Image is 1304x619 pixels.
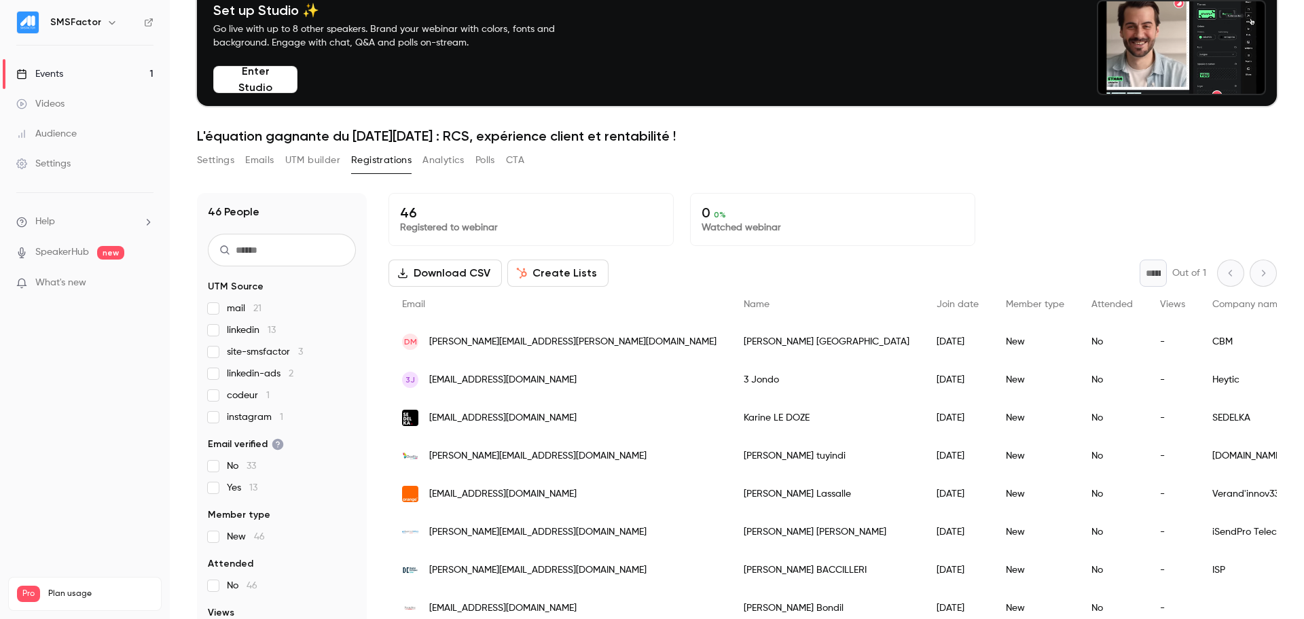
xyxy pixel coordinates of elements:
div: New [992,551,1078,589]
div: 3 Jondo [730,361,923,399]
div: No [1078,437,1146,475]
div: No [1078,399,1146,437]
div: [DATE] [923,551,992,589]
div: New [992,513,1078,551]
div: - [1146,361,1199,399]
div: [DATE] [923,399,992,437]
div: No [1078,323,1146,361]
span: Member type [208,508,270,522]
span: Pro [17,586,40,602]
div: - [1146,323,1199,361]
span: 0 % [714,210,726,219]
span: Name [744,300,769,309]
button: Analytics [422,149,465,171]
span: 13 [249,483,257,493]
div: No [1078,475,1146,513]
div: New [992,475,1078,513]
span: [EMAIL_ADDRESS][DOMAIN_NAME] [429,411,577,425]
p: Watched webinar [702,221,964,234]
img: campus.ocellia.fr [402,448,418,464]
div: [DATE] [923,361,992,399]
button: UTM builder [285,149,340,171]
h6: SMSFactor [50,16,101,29]
div: No [1078,551,1146,589]
span: [EMAIL_ADDRESS][DOMAIN_NAME] [429,487,577,501]
div: Settings [16,157,71,171]
span: What's new [35,276,86,290]
div: [PERSON_NAME] BACCILLERI [730,551,923,589]
span: codeur [227,389,270,402]
div: Audience [16,127,77,141]
span: Email verified [208,438,284,451]
span: DM [404,336,417,348]
div: [DATE] [923,475,992,513]
span: [PERSON_NAME][EMAIL_ADDRESS][DOMAIN_NAME] [429,563,647,578]
img: SMSFactor [17,12,39,33]
div: - [1146,513,1199,551]
span: 13 [268,325,276,335]
div: [PERSON_NAME] Lassalle [730,475,923,513]
div: [PERSON_NAME] tuyindi [730,437,923,475]
span: 1 [266,391,270,400]
span: new [97,246,124,260]
p: Go live with up to 8 other speakers. Brand your webinar with colors, fonts and background. Engage... [213,22,587,50]
span: 33 [247,461,256,471]
div: No [1078,513,1146,551]
div: - [1146,437,1199,475]
span: No [227,579,257,593]
span: Join date [937,300,979,309]
h1: L'équation gagnante du [DATE][DATE] : RCS, expérience client et rentabilité ! [197,128,1277,144]
span: [PERSON_NAME][EMAIL_ADDRESS][DOMAIN_NAME] [429,449,647,463]
div: - [1146,551,1199,589]
p: 46 [400,205,662,221]
div: Events [16,67,63,81]
span: UTM Source [208,280,264,294]
span: [PERSON_NAME][EMAIL_ADDRESS][PERSON_NAME][DOMAIN_NAME] [429,335,717,349]
span: Attended [1091,300,1133,309]
span: Views [1160,300,1185,309]
p: 0 [702,205,964,221]
span: mail [227,302,261,315]
span: 1 [280,412,283,422]
button: Emails [245,149,274,171]
button: Polls [475,149,495,171]
img: sedelka.fr [402,410,418,426]
span: 21 [253,304,261,313]
span: [PERSON_NAME][EMAIL_ADDRESS][DOMAIN_NAME] [429,525,647,540]
span: linkedin [227,323,276,337]
span: 3J [405,374,415,386]
h4: Set up Studio ✨ [213,2,587,18]
div: [DATE] [923,513,992,551]
span: Company name [1212,300,1283,309]
a: SpeakerHub [35,245,89,260]
div: [DATE] [923,437,992,475]
span: 46 [254,532,265,542]
div: Videos [16,97,65,111]
img: live.fr [402,562,418,578]
div: Karine LE DOZE [730,399,923,437]
button: Settings [197,149,234,171]
div: New [992,399,1078,437]
span: site-smsfactor [227,345,303,359]
span: 3 [298,347,303,357]
span: 2 [289,369,293,378]
li: help-dropdown-opener [16,215,153,229]
span: Yes [227,481,257,495]
h1: 46 People [208,204,259,220]
button: CTA [506,149,524,171]
span: 46 [247,581,257,590]
p: Out of 1 [1172,266,1206,280]
span: instagram [227,410,283,424]
span: Attended [208,557,253,571]
span: [EMAIL_ADDRESS][DOMAIN_NAME] [429,601,577,616]
img: orange.fr [402,486,418,502]
span: [EMAIL_ADDRESS][DOMAIN_NAME] [429,373,577,387]
button: Registrations [351,149,412,171]
p: Registered to webinar [400,221,662,234]
button: Enter Studio [213,66,297,93]
span: Member type [1006,300,1064,309]
div: No [1078,361,1146,399]
span: Email [402,300,425,309]
div: New [992,323,1078,361]
span: Plan usage [48,588,153,599]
